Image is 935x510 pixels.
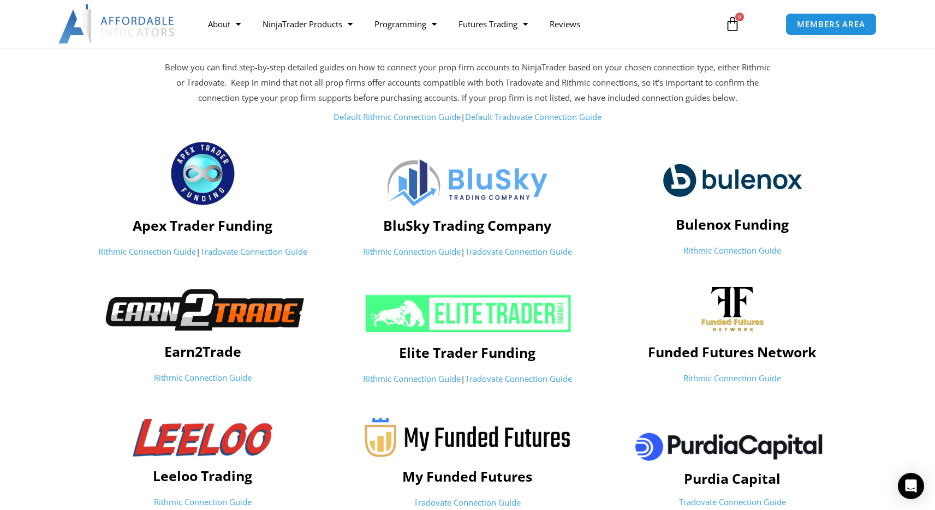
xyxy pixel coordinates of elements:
[154,496,252,507] a: Rithmic Connection Guide
[388,159,547,206] img: Logo | Affordable Indicators – NinjaTrader
[898,473,924,499] div: Open Intercom Messenger
[341,344,594,361] h4: Elite Trader Funding
[465,111,602,122] a: Default Tradovate Connection Guide
[92,287,313,332] img: Earn2TradeNB | Affordable Indicators – NinjaTrader
[605,470,859,487] h4: Purdia Capital
[154,372,252,383] a: Rithmic Connection Guide
[76,467,330,484] h4: Leeloo Trading
[341,371,594,387] p: |
[197,11,712,37] nav: Menu
[708,8,757,40] a: 0
[341,217,594,233] h4: BluSky Trading Company
[448,11,539,37] a: Futures Trading
[605,344,859,360] h4: Funded Futures Network
[363,373,461,384] a: Rithmic Connection Guide
[197,11,252,37] a: About
[162,60,773,106] p: Below you can find step-by-step detailed guides on how to connect your prop firm accounts to Ninj...
[626,418,839,473] img: pc | Affordable Indicators – NinjaTrader
[200,246,307,257] a: Tradovate Connection Guide
[76,244,330,260] p: |
[162,110,773,125] p: |
[414,497,521,508] a: Tradovate Connection Guide
[252,11,364,37] a: NinjaTrader Products
[333,111,461,122] a: Default Rithmic Connection Guide
[170,140,236,207] img: apex_Logo1 | Affordable Indicators – NinjaTrader
[663,155,802,205] img: logo-2 | Affordable Indicators – NinjaTrader
[365,418,570,457] img: Myfundedfutures-logo-22 | Affordable Indicators – NinjaTrader
[76,343,330,359] h4: Earn2Trade
[465,373,572,384] a: Tradovate Connection Guide
[364,11,448,37] a: Programming
[683,373,781,383] a: Rithmic Connection Guide
[363,246,461,257] a: Rithmic Connection Guide
[76,217,330,233] h4: Apex Trader Funding
[539,11,591,37] a: Reviews
[341,468,594,484] h4: My Funded Futures
[341,244,594,260] p: |
[465,246,572,257] a: Tradovate Connection Guide
[133,419,272,457] img: Leeloologo-1-1-1024x278-1-300x81 | Affordable Indicators – NinjaTrader
[58,4,176,44] img: LogoAI | Affordable Indicators – NinjaTrader
[364,294,572,333] img: ETF 2024 NeonGrn 1 | Affordable Indicators – NinjaTrader
[683,245,781,256] a: Rithmic Connection Guide
[701,286,764,333] img: channels4_profile | Affordable Indicators – NinjaTrader
[797,20,865,28] span: MEMBERS AREA
[785,13,877,35] a: MEMBERS AREA
[679,496,786,507] a: Tradovate Connection Guide
[98,246,196,257] a: Rithmic Connection Guide
[735,13,744,21] span: 0
[605,216,859,232] h4: Bulenox Funding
